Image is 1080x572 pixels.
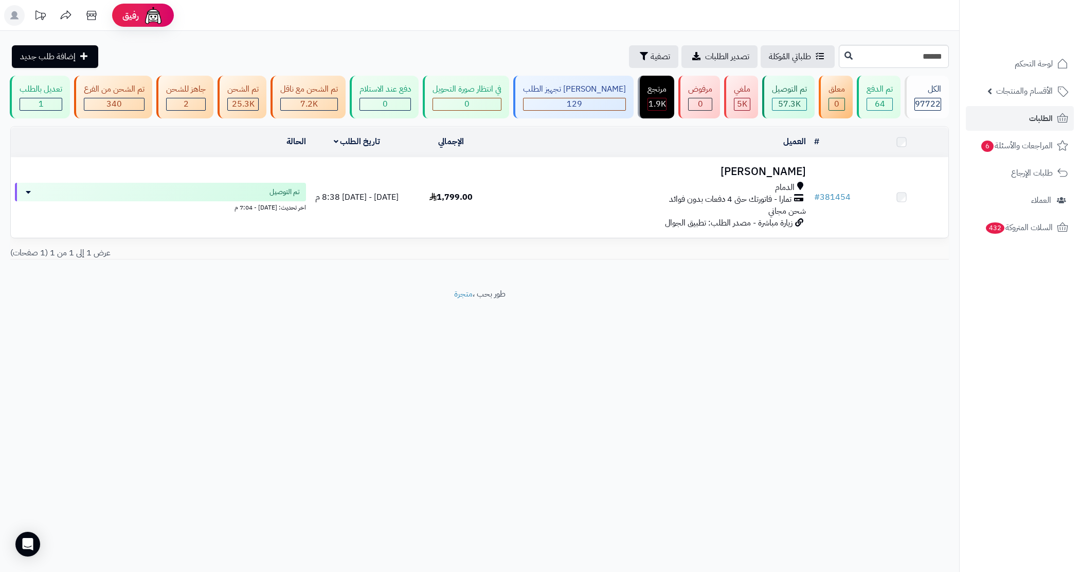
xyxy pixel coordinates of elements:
[981,141,994,152] span: 6
[676,76,722,118] a: مرفوض 0
[665,217,793,229] span: زيارة مباشرة - مصدر الطلب: تطبيق الجوال
[215,76,268,118] a: تم الشحن 25.3K
[734,83,750,95] div: ملغي
[814,191,851,203] a: #381454
[996,84,1053,98] span: الأقسام والمنتجات
[300,98,318,110] span: 7.2K
[829,83,845,95] div: معلق
[84,83,145,95] div: تم الشحن من الفرع
[167,98,205,110] div: 2
[768,205,806,217] span: شحن مجاني
[1010,25,1070,47] img: logo-2.png
[383,98,388,110] span: 0
[3,247,480,259] div: عرض 1 إلى 1 من 1 (1 صفحات)
[651,50,670,63] span: تصفية
[454,288,473,300] a: متجرة
[966,161,1074,185] a: طلبات الإرجاع
[629,45,678,68] button: تصفية
[986,222,1005,234] span: 432
[232,98,255,110] span: 25.3K
[722,76,760,118] a: ملغي 5K
[636,76,676,118] a: مرتجع 1.9K
[1015,57,1053,71] span: لوحة التحكم
[769,50,811,63] span: طلباتي المُوكلة
[39,98,44,110] span: 1
[523,83,626,95] div: [PERSON_NAME] تجهيز الطلب
[875,98,885,110] span: 64
[814,191,820,203] span: #
[334,135,381,148] a: تاريخ الطلب
[772,83,807,95] div: تم التوصيل
[705,50,749,63] span: تصدير الطلبات
[20,98,62,110] div: 1
[281,98,337,110] div: 7222
[1029,111,1053,126] span: الطلبات
[15,532,40,557] div: Open Intercom Messenger
[914,83,941,95] div: الكل
[511,76,636,118] a: [PERSON_NAME] تجهيز الطلب 129
[966,106,1074,131] a: الطلبات
[360,98,410,110] div: 0
[433,98,501,110] div: 0
[966,215,1074,240] a: السلات المتروكة432
[689,98,712,110] div: 0
[783,135,806,148] a: العميل
[980,138,1053,153] span: المراجعات والأسئلة
[648,98,666,110] div: 1858
[15,201,306,212] div: اخر تحديث: [DATE] - 7:04 م
[688,83,712,95] div: مرفوض
[1031,193,1051,207] span: العملاء
[72,76,154,118] a: تم الشحن من الفرع 340
[817,76,855,118] a: معلق 0
[834,98,839,110] span: 0
[761,45,835,68] a: طلباتي المُوكلة
[814,135,819,148] a: #
[867,98,892,110] div: 64
[669,194,791,205] span: تمارا - فاتورتك حتى 4 دفعات بدون فوائد
[122,9,139,22] span: رفيق
[8,76,72,118] a: تعديل بالطلب 1
[269,187,300,197] span: تم التوصيل
[228,98,258,110] div: 25347
[681,45,758,68] a: تصدير الطلبات
[20,83,62,95] div: تعديل بالطلب
[567,98,582,110] span: 129
[867,83,893,95] div: تم الدفع
[524,98,625,110] div: 129
[966,133,1074,158] a: المراجعات والأسئلة6
[286,135,306,148] a: الحالة
[734,98,750,110] div: 5018
[985,220,1053,235] span: السلات المتروكة
[429,191,473,203] span: 1,799.00
[106,98,122,110] span: 340
[166,83,206,95] div: جاهز للشحن
[464,98,470,110] span: 0
[966,188,1074,213] a: العملاء
[438,135,464,148] a: الإجمالي
[829,98,844,110] div: 0
[737,98,747,110] span: 5K
[778,98,801,110] span: 57.3K
[27,5,53,28] a: تحديثات المنصة
[903,76,951,118] a: الكل97722
[20,50,76,63] span: إضافة طلب جديد
[649,98,666,110] span: 1.9K
[760,76,817,118] a: تم التوصيل 57.3K
[775,182,795,194] span: الدمام
[315,191,399,203] span: [DATE] - [DATE] 8:38 م
[12,45,98,68] a: إضافة طلب جديد
[698,98,703,110] span: 0
[227,83,259,95] div: تم الشحن
[1011,166,1053,180] span: طلبات الإرجاع
[433,83,501,95] div: في انتظار صورة التحويل
[421,76,511,118] a: في انتظار صورة التحويل 0
[268,76,348,118] a: تم الشحن مع ناقل 7.2K
[348,76,421,118] a: دفع عند الاستلام 0
[359,83,411,95] div: دفع عند الاستلام
[855,76,903,118] a: تم الدفع 64
[143,5,164,26] img: ai-face.png
[502,166,806,178] h3: [PERSON_NAME]
[280,83,338,95] div: تم الشحن مع ناقل
[647,83,667,95] div: مرتجع
[154,76,215,118] a: جاهز للشحن 2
